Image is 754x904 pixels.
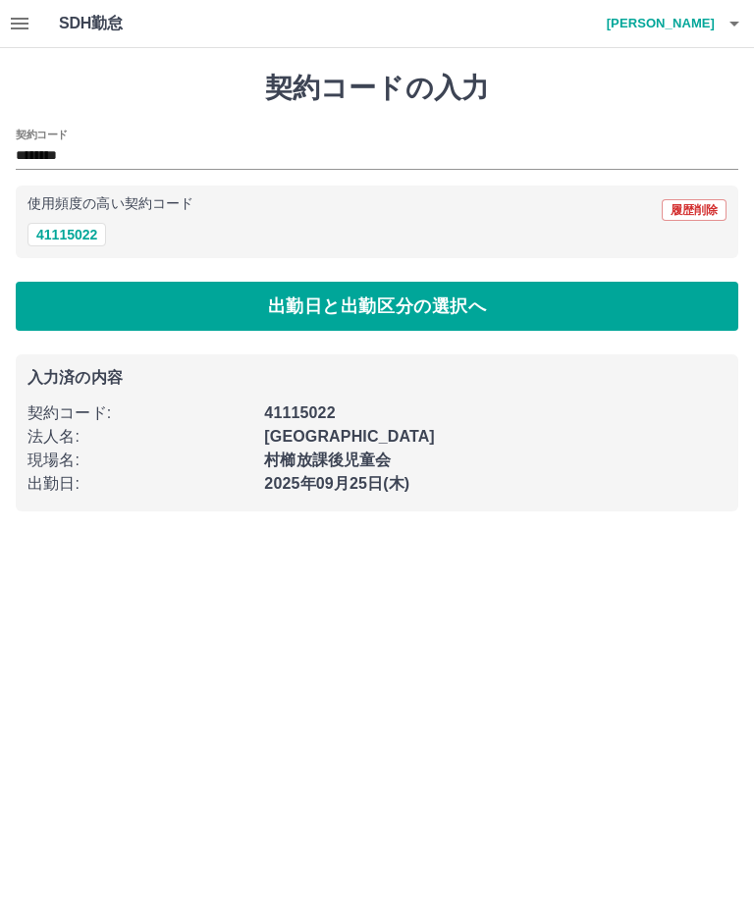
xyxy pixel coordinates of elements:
[662,199,727,221] button: 履歴削除
[27,370,727,386] p: 入力済の内容
[264,404,335,421] b: 41115022
[27,472,252,496] p: 出勤日 :
[264,452,391,468] b: 村櫛放課後児童会
[16,72,738,105] h1: 契約コードの入力
[16,282,738,331] button: 出勤日と出勤区分の選択へ
[264,475,409,492] b: 2025年09月25日(木)
[27,401,252,425] p: 契約コード :
[264,428,435,445] b: [GEOGRAPHIC_DATA]
[27,449,252,472] p: 現場名 :
[27,223,106,246] button: 41115022
[16,127,68,142] h2: 契約コード
[27,425,252,449] p: 法人名 :
[27,197,193,211] p: 使用頻度の高い契約コード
